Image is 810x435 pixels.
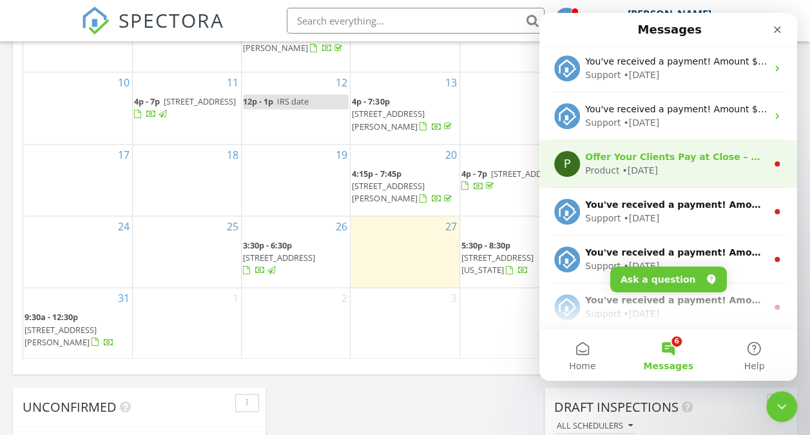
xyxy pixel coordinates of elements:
[15,281,41,307] img: Profile image for Support
[46,234,597,245] span: You've received a payment! Amount $0.00 Fee $0.00 Net $0.00 Transaction # Inspection [STREET_ADDR...
[15,234,41,259] img: Profile image for Support
[84,294,120,308] div: • [DATE]
[134,94,240,122] a: 4p - 7p [STREET_ADDRESS]
[46,199,81,212] div: Support
[287,8,545,34] input: Search everything...
[351,72,459,144] td: Go to August 13, 2025
[204,349,225,358] span: Help
[333,216,350,237] a: Go to August 26, 2025
[84,199,120,212] div: • [DATE]
[115,216,132,237] a: Go to August 24, 2025
[24,311,114,347] a: 9:30a - 12:30p [STREET_ADDRESS][PERSON_NAME]
[351,144,459,216] td: Go to August 20, 2025
[23,288,132,359] td: Go to August 31, 2025
[352,180,424,204] span: [STREET_ADDRESS][PERSON_NAME]
[81,17,224,45] a: SPECTORA
[224,72,241,93] a: Go to August 11, 2025
[627,8,711,21] div: [PERSON_NAME]
[277,96,309,107] span: IRS date
[554,417,635,434] button: All schedulers
[461,168,487,179] span: 4p - 7p
[243,239,292,251] span: 3:30p - 6:30p
[459,288,568,359] td: Go to September 4, 2025
[443,216,459,237] a: Go to August 27, 2025
[23,144,132,216] td: Go to August 17, 2025
[461,239,510,251] span: 5:30p - 8:30p
[243,252,315,263] span: [STREET_ADDRESS]
[461,239,534,276] a: 5:30p - 8:30p [STREET_ADDRESS][US_STATE]
[351,216,459,288] td: Go to August 27, 2025
[81,6,110,35] img: The Best Home Inspection Software - Spectora
[224,216,241,237] a: Go to August 25, 2025
[352,96,389,107] span: 4p - 7:30p
[46,247,81,260] div: Support
[132,288,241,359] td: Go to September 1, 2025
[459,216,568,288] td: Go to August 28, 2025
[86,316,171,368] button: Messages
[557,421,633,430] div: All schedulers
[459,72,568,144] td: Go to August 14, 2025
[352,94,458,135] a: 4p - 7:30p [STREET_ADDRESS][PERSON_NAME]
[459,144,568,216] td: Go to August 21, 2025
[443,145,459,165] a: Go to August 20, 2025
[242,216,351,288] td: Go to August 26, 2025
[333,72,350,93] a: Go to August 12, 2025
[172,316,258,368] button: Help
[352,168,401,179] span: 4:15p - 7:45p
[30,349,56,358] span: Home
[84,247,120,260] div: • [DATE]
[539,13,797,381] iframe: Intercom live chat
[115,72,132,93] a: Go to August 10, 2025
[333,145,350,165] a: Go to August 19, 2025
[132,72,241,144] td: Go to August 11, 2025
[766,391,797,422] iframe: Intercom live chat
[23,398,117,415] span: Unconfirmed
[352,168,454,204] a: 4:15p - 7:45p [STREET_ADDRESS][PERSON_NAME]
[23,216,132,288] td: Go to August 24, 2025
[224,145,241,165] a: Go to August 18, 2025
[134,96,236,119] a: 4p - 7p [STREET_ADDRESS]
[352,96,454,132] a: 4p - 7:30p [STREET_ADDRESS][PERSON_NAME]
[164,96,236,107] span: [STREET_ADDRESS]
[24,311,78,323] span: 9:30a - 12:30p
[115,145,132,165] a: Go to August 17, 2025
[491,168,563,179] span: [STREET_ADDRESS]
[242,144,351,216] td: Go to August 19, 2025
[448,288,459,309] a: Go to September 3, 2025
[443,72,459,93] a: Go to August 13, 2025
[71,254,188,279] button: Ask a question
[352,167,458,207] a: 4:15p - 7:45p [STREET_ADDRESS][PERSON_NAME]
[352,108,424,132] span: [STREET_ADDRESS][PERSON_NAME]
[24,310,131,350] a: 9:30a - 12:30p [STREET_ADDRESS][PERSON_NAME]
[134,96,160,107] span: 4p - 7p
[461,167,567,194] a: 4p - 7p [STREET_ADDRESS]
[243,239,315,276] a: 3:30p - 6:30p [STREET_ADDRESS]
[104,349,153,358] span: Messages
[339,288,350,309] a: Go to September 2, 2025
[119,6,224,34] span: SPECTORA
[461,252,534,276] span: [STREET_ADDRESS][US_STATE]
[461,238,567,279] a: 5:30p - 8:30p [STREET_ADDRESS][US_STATE]
[24,324,97,348] span: [STREET_ADDRESS][PERSON_NAME]
[115,288,132,309] a: Go to August 31, 2025
[243,96,273,107] span: 12p - 1p
[230,288,241,309] a: Go to September 1, 2025
[46,294,81,308] div: Support
[23,72,132,144] td: Go to August 10, 2025
[351,288,459,359] td: Go to September 3, 2025
[132,144,241,216] td: Go to August 18, 2025
[242,72,351,144] td: Go to August 12, 2025
[554,398,679,415] span: Draft Inspections
[46,187,622,197] span: You've received a payment! Amount $350.00 Fee $0.00 Net $350.00 Transaction # Inspection [STREET_...
[242,288,351,359] td: Go to September 2, 2025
